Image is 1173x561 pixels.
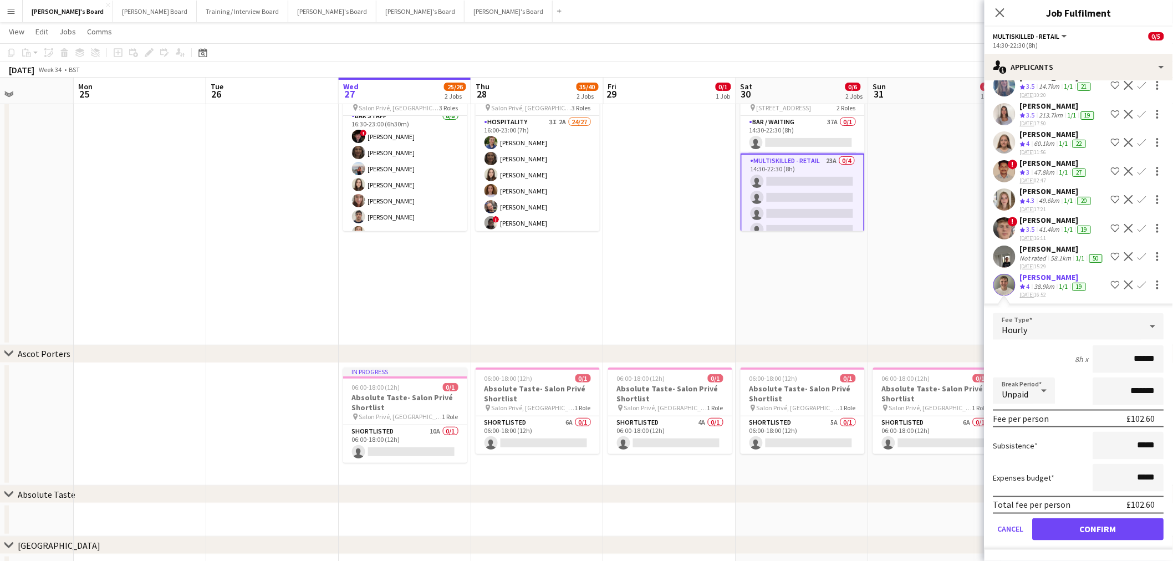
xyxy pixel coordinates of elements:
span: Fri [608,81,617,91]
button: Cancel [993,518,1028,540]
button: Confirm [1033,518,1164,540]
span: 4.3 [1027,196,1035,205]
div: 21 [1078,83,1091,91]
span: Salon Privé, [GEOGRAPHIC_DATA] [492,104,572,112]
app-skills-label: 1/1 [1059,168,1068,176]
a: Comms [83,24,116,39]
div: 06:00-18:00 (12h)0/1Absolute Taste- Salon Privé Shortlist Salon Privé, [GEOGRAPHIC_DATA]1 RoleSho... [873,368,997,454]
tcxspan: Call 24-08-2025 via 3CX [1020,206,1034,213]
span: [STREET_ADDRESS] [757,104,812,112]
span: 1 Role [707,404,723,412]
div: 1 Job [981,92,996,100]
span: Salon Privé, [GEOGRAPHIC_DATA] [624,404,707,412]
div: 14.7km [1037,82,1062,91]
div: [PERSON_NAME] [1020,129,1088,139]
div: Absolute Taste [18,489,75,500]
a: Jobs [55,24,80,39]
span: 3 [1027,168,1030,176]
span: Salon Privé, [GEOGRAPHIC_DATA] [359,412,442,421]
app-job-card: 16:00-01:00 (9h) (Fri)35/39(36) Salon Privé - Absolute Taste Salon Privé, [GEOGRAPHIC_DATA]3 Role... [476,67,600,231]
div: Fee per person [993,413,1049,424]
h3: Job Fulfilment [985,6,1173,20]
span: Week 34 [37,65,64,74]
a: Edit [31,24,53,39]
div: 49.6km [1037,196,1062,206]
div: [PERSON_NAME] [1020,186,1093,196]
div: 2 Jobs [445,92,466,100]
span: Comms [87,27,112,37]
h3: Absolute Taste- Salon Privé Shortlist [608,384,732,404]
button: Multiskilled - Retail [993,32,1069,40]
button: Training / Interview Board [197,1,288,22]
div: 11:56 [1020,149,1088,156]
div: 22 [1073,140,1086,148]
a: View [4,24,29,39]
span: 3.5 [1027,225,1035,233]
div: 19 [1081,111,1094,120]
span: 30 [739,88,753,100]
span: Unpaid [1002,389,1029,400]
span: 06:00-18:00 (12h) [749,374,798,382]
app-job-card: 14:30-22:30 (8h)0/5(5) [GEOGRAPHIC_DATA] - [DEMOGRAPHIC_DATA] Day! [STREET_ADDRESS]2 RolesBar / W... [741,67,865,231]
div: [GEOGRAPHIC_DATA] [18,540,100,551]
h3: Absolute Taste- Salon Privé Shortlist [873,384,997,404]
span: 0/1 [575,374,591,382]
app-card-role: BAR STAFF8/816:30-23:00 (6h30m)![PERSON_NAME][PERSON_NAME][PERSON_NAME][PERSON_NAME][PERSON_NAME]... [343,110,467,260]
span: 1 Role [972,404,988,412]
div: Total fee per person [993,499,1071,511]
span: 1 Role [575,404,591,412]
span: Sat [741,81,753,91]
app-skills-label: 1/1 [1076,254,1085,262]
span: 0/1 [708,374,723,382]
span: 0/1 [840,374,856,382]
div: £102.60 [1127,499,1155,511]
tcxspan: Call 20-08-2025 via 3CX [1020,177,1034,184]
app-skills-label: 1/1 [1059,139,1068,147]
span: ! [1008,217,1018,227]
div: 16:52 [1020,291,1088,298]
span: ! [493,216,499,223]
app-card-role: Shortlisted6A0/106:00-18:00 (12h) [873,416,997,454]
span: 06:00-18:00 (12h) [882,374,930,382]
span: 1 Role [442,412,458,421]
button: [PERSON_NAME]'s Board [376,1,465,22]
span: 3.5 [1027,82,1035,90]
div: BST [69,65,80,74]
span: ! [1008,160,1018,170]
div: 06:00-18:00 (12h)0/1Absolute Taste- Salon Privé Shortlist Salon Privé, [GEOGRAPHIC_DATA]1 RoleSho... [741,368,865,454]
app-job-card: 16:30-23:00 (6h30m)25/25(22) Salon Privé - Absolute Taste Salon Privé, [GEOGRAPHIC_DATA]3 RolesBA... [343,67,467,231]
span: 0/1 [443,383,458,391]
span: 28 [474,88,489,100]
div: 14:30-22:30 (8h) [993,41,1164,49]
h3: Absolute Taste- Salon Privé Shortlist [343,392,467,412]
app-skills-label: 1/1 [1059,282,1068,290]
button: [PERSON_NAME] Board [113,1,197,22]
span: 2 Roles [837,104,856,112]
span: Sun [873,81,886,91]
app-skills-label: 1/1 [1068,111,1077,119]
div: 19 [1073,283,1086,291]
span: 3.5 [1027,111,1035,119]
span: 25/26 [444,83,466,91]
span: 4 [1027,139,1030,147]
span: Edit [35,27,48,37]
span: ! [360,130,367,136]
span: 25 [76,88,93,100]
h3: Absolute Taste- Salon Privé Shortlist [741,384,865,404]
div: 06:00-18:00 (12h)0/1Absolute Taste- Salon Privé Shortlist Salon Privé, [GEOGRAPHIC_DATA]1 RoleSho... [476,368,600,454]
div: 02:47 [1020,177,1088,184]
app-skills-label: 1/1 [1064,225,1073,233]
span: 06:00-18:00 (12h) [352,383,400,391]
span: 3 Roles [572,104,591,112]
div: [PERSON_NAME] [1020,215,1093,225]
span: 1 Role [840,404,856,412]
div: 16:11 [1020,234,1093,242]
div: 10:20 [1020,91,1093,99]
span: 3 Roles [440,104,458,112]
div: 41.4km [1037,225,1062,234]
span: Salon Privé, [GEOGRAPHIC_DATA] [757,404,840,412]
label: Expenses budget [993,473,1055,483]
div: In progress06:00-18:00 (12h)0/1Absolute Taste- Salon Privé Shortlist Salon Privé, [GEOGRAPHIC_DAT... [343,368,467,463]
